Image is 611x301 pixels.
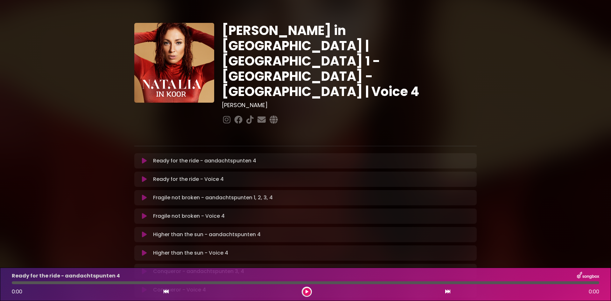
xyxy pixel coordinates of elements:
p: Higher than the sun - Voice 4 [153,249,228,257]
p: Ready for the ride - Voice 4 [153,175,224,183]
span: 0:00 [589,288,599,296]
p: Fragile not broken - aandachtspunten 1, 2, 3, 4 [153,194,273,202]
p: Fragile not broken - Voice 4 [153,212,225,220]
p: Ready for the ride - aandachtspunten 4 [153,157,256,165]
p: Higher than the sun - aandachtspunten 4 [153,231,261,238]
img: YTVS25JmS9CLUqXqkEhs [134,23,214,103]
span: 0:00 [12,288,22,295]
img: songbox-logo-white.png [577,272,599,280]
h1: [PERSON_NAME] in [GEOGRAPHIC_DATA] | [GEOGRAPHIC_DATA] 1 - [GEOGRAPHIC_DATA] - [GEOGRAPHIC_DATA] ... [222,23,477,99]
h3: [PERSON_NAME] [222,102,477,109]
p: Ready for the ride - aandachtspunten 4 [12,272,120,280]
